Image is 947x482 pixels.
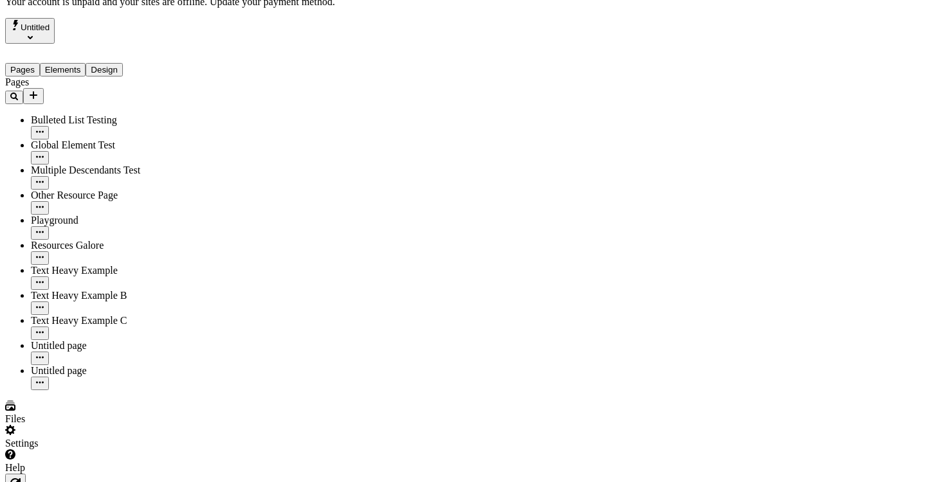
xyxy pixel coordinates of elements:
[5,438,160,449] div: Settings
[31,240,160,251] div: Resources Galore
[5,76,160,88] div: Pages
[31,139,160,151] div: Global Element Test
[31,365,160,377] div: Untitled page
[31,165,160,176] div: Multiple Descendants Test
[40,63,86,76] button: Elements
[5,63,40,76] button: Pages
[31,340,160,352] div: Untitled page
[5,18,55,44] button: Select site
[31,290,160,301] div: Text Heavy Example B
[31,265,160,276] div: Text Heavy Example
[5,413,160,425] div: Files
[5,462,160,474] div: Help
[31,190,160,201] div: Other Resource Page
[31,114,160,126] div: Bulleted List Testing
[23,88,44,104] button: Add new
[31,315,160,326] div: Text Heavy Example C
[5,10,188,22] p: Cookie Test Route
[86,63,123,76] button: Design
[31,215,160,226] div: Playground
[21,22,50,32] span: Untitled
